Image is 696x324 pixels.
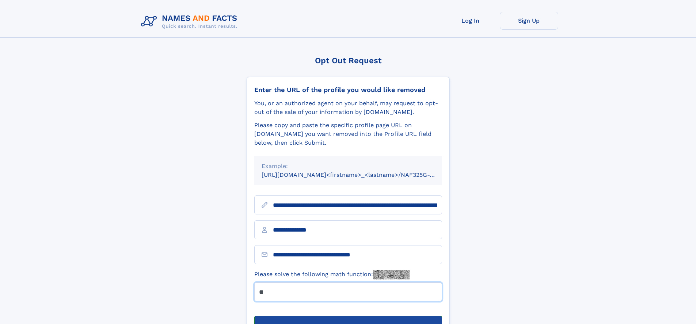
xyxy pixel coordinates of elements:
[254,99,442,117] div: You, or an authorized agent on your behalf, may request to opt-out of the sale of your informatio...
[247,56,450,65] div: Opt Out Request
[500,12,558,30] a: Sign Up
[254,121,442,147] div: Please copy and paste the specific profile page URL on [DOMAIN_NAME] you want removed into the Pr...
[262,162,435,171] div: Example:
[138,12,243,31] img: Logo Names and Facts
[262,171,456,178] small: [URL][DOMAIN_NAME]<firstname>_<lastname>/NAF325G-xxxxxxxx
[254,270,410,279] label: Please solve the following math function:
[441,12,500,30] a: Log In
[254,86,442,94] div: Enter the URL of the profile you would like removed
